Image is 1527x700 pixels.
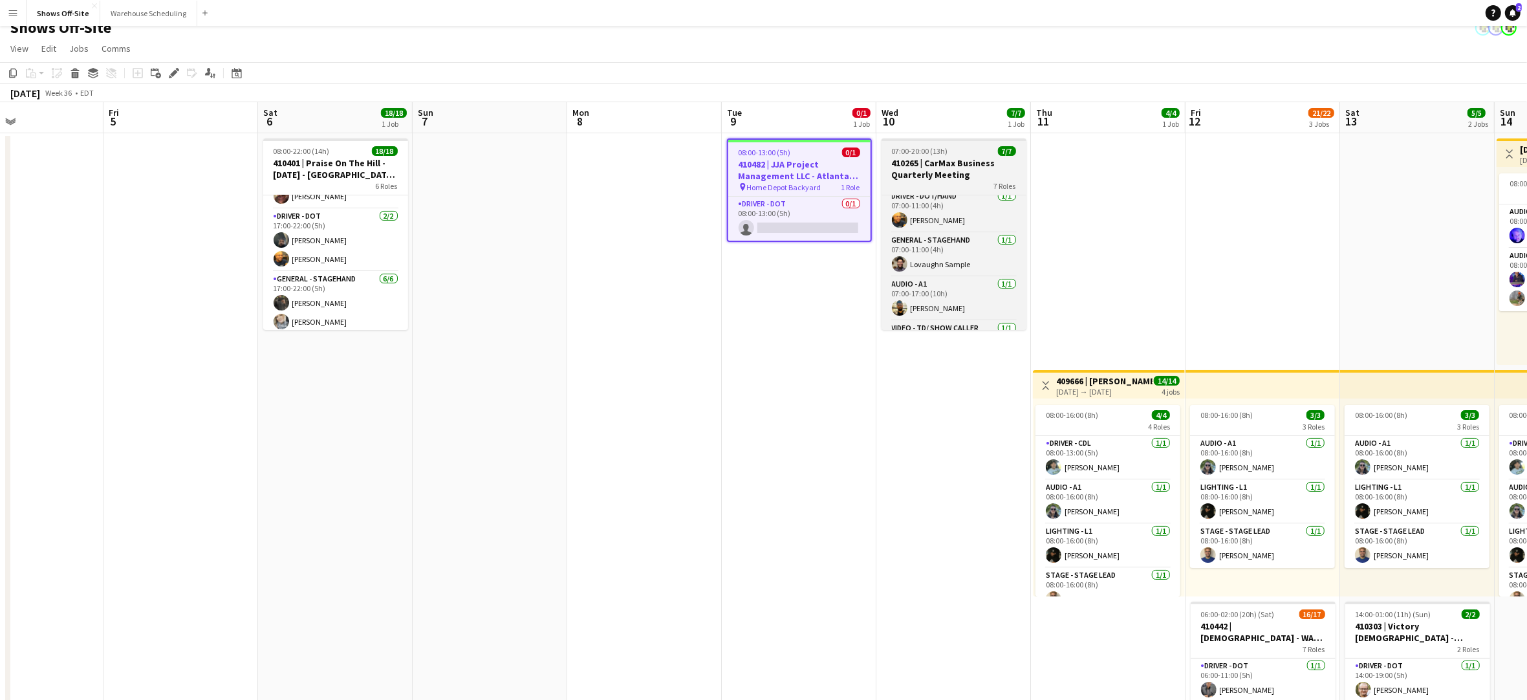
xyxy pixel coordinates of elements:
[27,1,100,26] button: Shows Off-Site
[5,40,34,57] a: View
[1189,114,1201,129] span: 12
[109,107,119,118] span: Fri
[1516,3,1522,12] span: 2
[10,87,40,100] div: [DATE]
[1036,107,1052,118] span: Thu
[1303,422,1325,432] span: 3 Roles
[107,114,119,129] span: 5
[263,209,408,272] app-card-role: Driver - DOT2/217:00-22:00 (5h)[PERSON_NAME][PERSON_NAME]
[1162,108,1180,118] span: 4/4
[1501,20,1517,36] app-user-avatar: Labor Coordinator
[80,88,94,98] div: EDT
[372,146,398,156] span: 18/18
[1461,410,1479,420] span: 3/3
[263,107,277,118] span: Sat
[1035,405,1180,596] div: 08:00-16:00 (8h)4/44 RolesDriver - CDL1/108:00-13:00 (5h)[PERSON_NAME]Audio - A11/108:00-16:00 (8...
[96,40,136,57] a: Comms
[1162,386,1180,397] div: 4 jobs
[882,107,898,118] span: Wed
[1201,609,1275,619] span: 06:00-02:00 (20h) (Sat)
[381,108,407,118] span: 18/18
[882,189,1026,233] app-card-role: Driver - DOT/Hand1/107:00-11:00 (4h)[PERSON_NAME]
[1007,108,1025,118] span: 7/7
[853,119,870,129] div: 1 Job
[1190,480,1335,524] app-card-role: Lighting - L11/108:00-16:00 (8h)[PERSON_NAME]
[728,159,871,182] h3: 410482 | JJA Project Management LLC - Atlanta Food & Wine Festival - Home Depot Backyard - Deliver
[725,114,742,129] span: 9
[1046,410,1098,420] span: 08:00-16:00 (8h)
[1462,609,1480,619] span: 2/2
[261,114,277,129] span: 6
[1190,405,1335,568] app-job-card: 08:00-16:00 (8h)3/33 RolesAudio - A11/108:00-16:00 (8h)[PERSON_NAME]Lighting - L11/108:00-16:00 (...
[1306,410,1325,420] span: 3/3
[100,1,197,26] button: Warehouse Scheduling
[1034,114,1052,129] span: 11
[10,18,111,38] h1: Shows Off-Site
[1152,410,1170,420] span: 4/4
[1345,480,1489,524] app-card-role: Lighting - L11/108:00-16:00 (8h)[PERSON_NAME]
[102,43,131,54] span: Comms
[1355,410,1407,420] span: 08:00-16:00 (8h)
[36,40,61,57] a: Edit
[1190,436,1335,480] app-card-role: Audio - A11/108:00-16:00 (8h)[PERSON_NAME]
[1035,436,1180,480] app-card-role: Driver - CDL1/108:00-13:00 (5h)[PERSON_NAME]
[41,43,56,54] span: Edit
[1162,119,1179,129] div: 1 Job
[570,114,589,129] span: 8
[1343,114,1359,129] span: 13
[994,181,1016,191] span: 7 Roles
[1191,107,1201,118] span: Fri
[1345,107,1359,118] span: Sat
[880,114,898,129] span: 10
[1457,422,1479,432] span: 3 Roles
[882,321,1026,365] app-card-role: Video - TD/ Show Caller1/1
[1056,375,1153,387] h3: 409666 | [PERSON_NAME] Event
[727,107,742,118] span: Tue
[1458,644,1480,654] span: 2 Roles
[1505,5,1521,21] a: 2
[1345,436,1489,480] app-card-role: Audio - A11/108:00-16:00 (8h)[PERSON_NAME]
[1467,108,1486,118] span: 5/5
[263,272,408,410] app-card-role: General - Stagehand6/617:00-22:00 (5h)[PERSON_NAME][PERSON_NAME]
[1475,20,1491,36] app-user-avatar: Labor Coordinator
[842,148,860,157] span: 0/1
[1303,644,1325,654] span: 7 Roles
[739,148,791,157] span: 08:00-13:00 (5h)
[727,138,872,242] app-job-card: 08:00-13:00 (5h)0/1410482 | JJA Project Management LLC - Atlanta Food & Wine Festival - Home Depo...
[882,138,1026,330] app-job-card: 07:00-20:00 (13h)7/7410265 | CarMax Business Quarterly Meeting7 RolesDriver - DOT/Hand1/107:00-11...
[1299,609,1325,619] span: 16/17
[382,119,406,129] div: 1 Job
[1345,405,1489,568] app-job-card: 08:00-16:00 (8h)3/33 RolesAudio - A11/108:00-16:00 (8h)[PERSON_NAME]Lighting - L11/108:00-16:00 (...
[1035,480,1180,524] app-card-role: Audio - A11/108:00-16:00 (8h)[PERSON_NAME]
[376,181,398,191] span: 6 Roles
[1488,20,1504,36] app-user-avatar: Labor Coordinator
[882,157,1026,180] h3: 410265 | CarMax Business Quarterly Meeting
[841,182,860,192] span: 1 Role
[1500,107,1515,118] span: Sun
[263,138,408,330] app-job-card: 08:00-22:00 (14h)18/18410401 | Praise On The Hill - [DATE] - [GEOGRAPHIC_DATA], [GEOGRAPHIC_DATA]...
[1035,524,1180,568] app-card-role: Lighting - L11/108:00-16:00 (8h)[PERSON_NAME]
[69,43,89,54] span: Jobs
[1190,524,1335,568] app-card-role: Stage - Stage Lead1/108:00-16:00 (8h)[PERSON_NAME]
[1308,108,1334,118] span: 21/22
[1008,119,1024,129] div: 1 Job
[882,233,1026,277] app-card-role: General - Stagehand1/107:00-11:00 (4h)Lovaughn Sample
[1056,387,1153,397] div: [DATE] → [DATE]
[43,88,75,98] span: Week 36
[10,43,28,54] span: View
[572,107,589,118] span: Mon
[418,107,433,118] span: Sun
[64,40,94,57] a: Jobs
[1356,609,1431,619] span: 14:00-01:00 (11h) (Sun)
[882,277,1026,321] app-card-role: Audio - A11/107:00-17:00 (10h)[PERSON_NAME]
[852,108,871,118] span: 0/1
[1309,119,1334,129] div: 3 Jobs
[1200,410,1253,420] span: 08:00-16:00 (8h)
[1345,620,1490,644] h3: 410303 | Victory [DEMOGRAPHIC_DATA] - Volunteer Appreciation Event
[1345,524,1489,568] app-card-role: Stage - Stage Lead1/108:00-16:00 (8h)[PERSON_NAME]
